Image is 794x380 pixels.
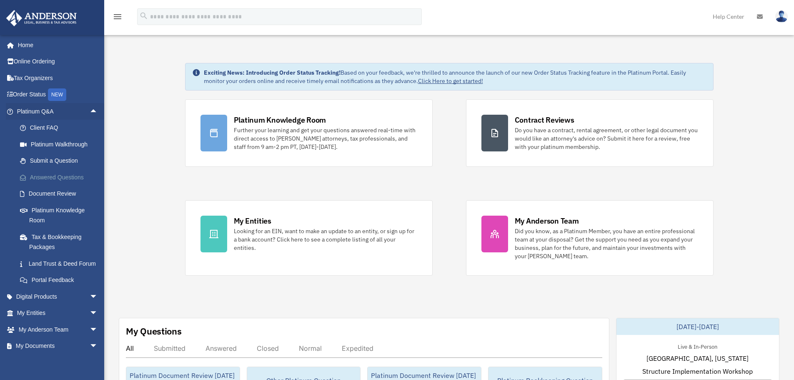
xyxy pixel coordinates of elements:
[12,229,110,255] a: Tax & Bookkeeping Packages
[12,255,110,272] a: Land Trust & Deed Forum
[126,325,182,337] div: My Questions
[6,86,110,103] a: Order StatusNEW
[185,99,433,167] a: Platinum Knowledge Room Further your learning and get your questions answered real-time with dire...
[185,200,433,276] a: My Entities Looking for an EIN, want to make an update to an entity, or sign up for a bank accoun...
[466,200,714,276] a: My Anderson Team Did you know, as a Platinum Member, you have an entire professional team at your...
[418,77,483,85] a: Click Here to get started!
[12,169,110,186] a: Answered Questions
[6,288,110,305] a: Digital Productsarrow_drop_down
[646,353,749,363] span: [GEOGRAPHIC_DATA], [US_STATE]
[12,120,110,136] a: Client FAQ
[515,216,579,226] div: My Anderson Team
[113,12,123,22] i: menu
[6,103,110,120] a: Platinum Q&Aarrow_drop_up
[234,227,417,252] div: Looking for an EIN, want to make an update to an entity, or sign up for a bank account? Click her...
[204,68,706,85] div: Based on your feedback, we're thrilled to announce the launch of our new Order Status Tracking fe...
[126,344,134,352] div: All
[12,202,110,229] a: Platinum Knowledge Room
[671,342,724,350] div: Live & In-Person
[6,305,110,322] a: My Entitiesarrow_drop_down
[6,53,110,70] a: Online Ordering
[12,153,110,169] a: Submit a Question
[12,186,110,202] a: Document Review
[4,10,79,26] img: Anderson Advisors Platinum Portal
[205,344,237,352] div: Answered
[90,321,106,338] span: arrow_drop_down
[139,11,148,20] i: search
[342,344,373,352] div: Expedited
[154,344,185,352] div: Submitted
[12,136,110,153] a: Platinum Walkthrough
[616,318,779,335] div: [DATE]-[DATE]
[90,305,106,322] span: arrow_drop_down
[234,115,326,125] div: Platinum Knowledge Room
[234,126,417,151] div: Further your learning and get your questions answered real-time with direct access to [PERSON_NAM...
[6,70,110,86] a: Tax Organizers
[257,344,279,352] div: Closed
[299,344,322,352] div: Normal
[466,99,714,167] a: Contract Reviews Do you have a contract, rental agreement, or other legal document you would like...
[90,288,106,305] span: arrow_drop_down
[6,338,110,355] a: My Documentsarrow_drop_down
[775,10,788,23] img: User Pic
[90,103,106,120] span: arrow_drop_up
[515,126,698,151] div: Do you have a contract, rental agreement, or other legal document you would like an attorney's ad...
[515,115,574,125] div: Contract Reviews
[515,227,698,260] div: Did you know, as a Platinum Member, you have an entire professional team at your disposal? Get th...
[113,15,123,22] a: menu
[234,216,271,226] div: My Entities
[6,321,110,338] a: My Anderson Teamarrow_drop_down
[204,69,341,76] strong: Exciting News: Introducing Order Status Tracking!
[6,37,106,53] a: Home
[642,366,753,376] span: Structure Implementation Workshop
[48,88,66,101] div: NEW
[12,272,110,289] a: Portal Feedback
[90,338,106,355] span: arrow_drop_down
